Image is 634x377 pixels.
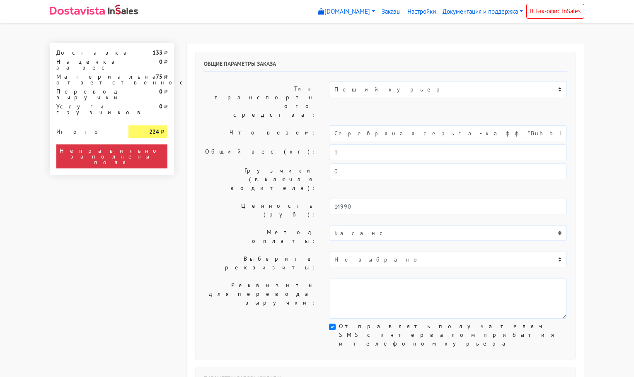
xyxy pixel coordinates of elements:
[198,163,323,195] label: Грузчики (включая водителя):
[198,82,323,122] label: Тип транспортного средства:
[108,5,138,14] img: InSales
[159,58,162,65] strong: 0
[56,144,167,168] div: Неправильно заполнены поля
[198,225,323,248] label: Метод оплаты:
[159,88,162,95] strong: 0
[198,125,323,141] label: Что везем:
[198,278,323,319] label: Реквизиты для перевода выручки:
[152,49,162,56] strong: 133
[204,60,567,72] h6: Общие параметры заказа
[50,7,105,15] img: Dostavista - срочная курьерская служба доставки
[198,144,323,160] label: Общий вес (кг):
[50,89,122,100] div: Перевод выручки
[198,199,323,222] label: Ценность (руб.):
[50,50,122,55] div: Доставка
[404,4,439,20] a: Настройки
[526,4,584,19] a: В Бэк-офис InSales
[56,125,116,134] div: Итого
[156,73,162,80] strong: 75
[159,103,162,110] strong: 0
[439,4,526,20] a: Документация и поддержка
[339,322,567,348] label: Отправлять получателям SMS с интервалом прибытия и телефоном курьера
[315,4,378,20] a: [DOMAIN_NAME]
[149,128,159,135] strong: 224
[50,103,122,115] div: Услуги грузчиков
[50,59,122,70] div: Наценка за вес
[50,74,122,85] div: Материальная ответственность
[198,252,323,275] label: Выберите реквизиты:
[378,4,404,20] a: Заказы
